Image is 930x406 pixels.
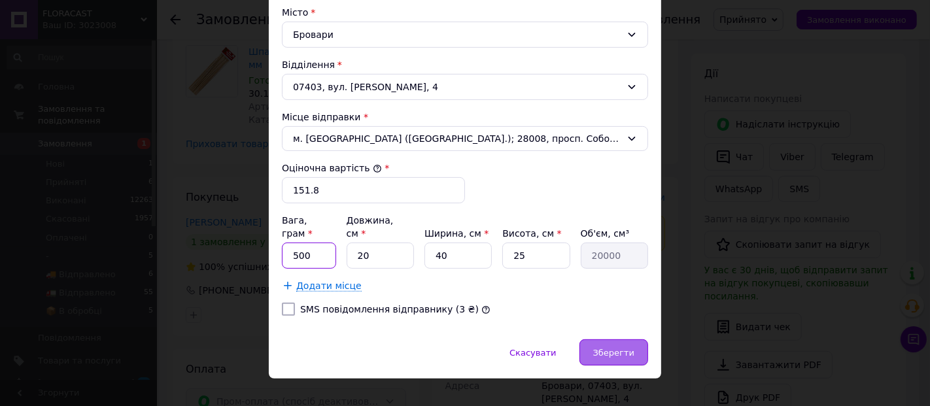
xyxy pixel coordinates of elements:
label: Висота, см [502,228,561,239]
span: Скасувати [509,348,556,358]
label: Оціночна вартість [282,163,382,173]
label: SMS повідомлення відправнику (3 ₴) [300,304,479,314]
label: Довжина, см [347,215,394,239]
span: м. [GEOGRAPHIC_DATA] ([GEOGRAPHIC_DATA].); 28008, просп. Соборний, 87 [293,132,621,145]
div: Бровари [282,22,648,48]
div: Відділення [282,58,648,71]
div: Місто [282,6,648,19]
div: 07403, вул. [PERSON_NAME], 4 [282,74,648,100]
label: Вага, грам [282,215,313,239]
div: Об'єм, см³ [581,227,648,240]
div: Місце відправки [282,110,648,124]
span: Зберегти [593,348,634,358]
label: Ширина, см [424,228,489,239]
span: Додати місце [296,280,362,292]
